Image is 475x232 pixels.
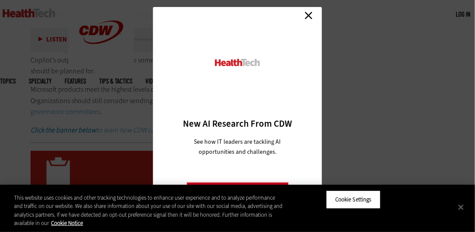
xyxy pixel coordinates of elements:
button: Cookie Settings [326,190,381,209]
a: More information about your privacy [51,219,83,227]
a: Close [302,9,315,22]
img: HealthTech_0.png [214,58,262,67]
a: Click Here to Read the Report [186,182,289,199]
p: See how IT leaders are tackling AI opportunities and challenges. [184,137,292,157]
h3: New AI Research From CDW [169,118,307,130]
div: This website uses cookies and other tracking technologies to enhance user experience and to analy... [14,194,285,228]
button: Close [451,197,471,217]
